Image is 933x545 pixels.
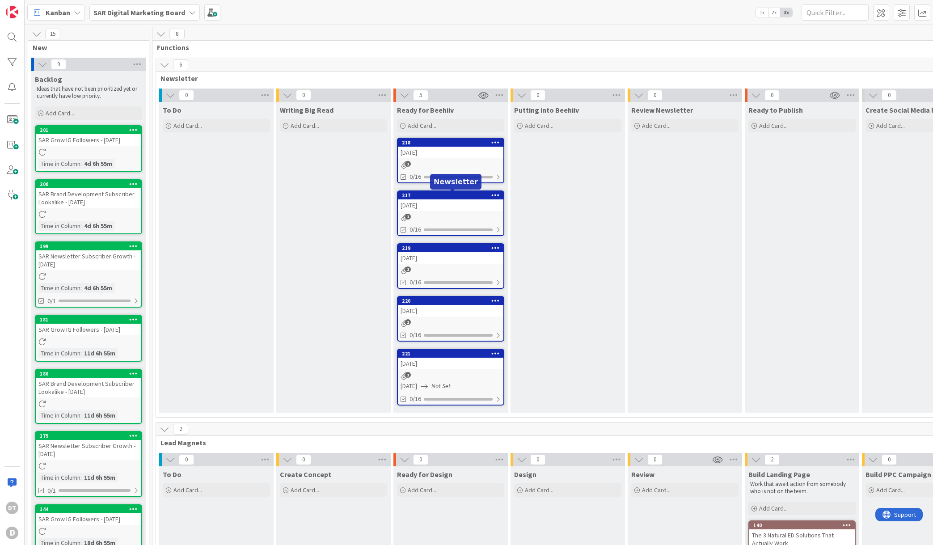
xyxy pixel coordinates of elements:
[6,527,18,539] div: D
[80,159,82,169] span: :
[280,106,334,114] span: Writing Big Read
[530,90,545,101] span: 0
[36,440,141,460] div: SAR Newsletter Subscriber Growth - [DATE]
[80,348,82,358] span: :
[280,470,331,479] span: Create Concept
[291,122,319,130] span: Add Card...
[398,139,503,147] div: 218
[36,432,141,460] div: 179SAR Newsletter Subscriber Growth - [DATE]
[36,378,141,397] div: SAR Brand Development Subscriber Lookalike - [DATE]
[405,214,411,220] span: 1
[80,473,82,482] span: :
[410,225,421,234] span: 0/16
[179,90,194,101] span: 0
[405,319,411,325] span: 1
[398,244,503,264] div: 219[DATE]
[163,106,182,114] span: To Do
[80,283,82,293] span: :
[397,470,452,479] span: Ready for Design
[410,278,421,287] span: 0/16
[882,454,897,465] span: 0
[82,348,118,358] div: 11d 6h 55m
[173,59,188,70] span: 6
[405,372,411,378] span: 1
[169,29,185,39] span: 8
[647,454,663,465] span: 0
[402,298,503,304] div: 220
[47,486,56,495] span: 0/1
[36,513,141,525] div: SAR Grow IG Followers - [DATE]
[36,180,141,188] div: 200
[748,106,803,114] span: Ready to Publish
[80,221,82,231] span: :
[36,370,141,397] div: 180SAR Brand Development Subscriber Lookalike - [DATE]
[38,159,80,169] div: Time in Column
[410,394,421,404] span: 0/16
[756,8,768,17] span: 1x
[36,505,141,525] div: 144SAR Grow IG Followers - [DATE]
[642,122,671,130] span: Add Card...
[642,486,671,494] span: Add Card...
[179,454,194,465] span: 0
[514,470,536,479] span: Design
[40,506,141,512] div: 144
[35,75,62,84] span: Backlog
[398,350,503,358] div: 221
[525,122,553,130] span: Add Card...
[36,370,141,378] div: 180
[82,221,114,231] div: 4d 6h 55m
[173,122,202,130] span: Add Card...
[36,134,141,146] div: SAR Grow IG Followers - [DATE]
[82,283,114,293] div: 4d 6h 55m
[45,29,60,39] span: 15
[40,433,141,439] div: 179
[36,324,141,335] div: SAR Grow IG Followers - [DATE]
[51,59,66,70] span: 9
[36,250,141,270] div: SAR Newsletter Subscriber Growth - [DATE]
[398,147,503,158] div: [DATE]
[398,191,503,199] div: 217
[82,473,118,482] div: 11d 6h 55m
[748,470,810,479] span: Build Landing Page
[398,350,503,369] div: 221[DATE]
[398,252,503,264] div: [DATE]
[47,296,56,306] span: 0/1
[46,7,70,18] span: Kanban
[82,410,118,420] div: 11d 6h 55m
[398,139,503,158] div: 218[DATE]
[38,221,80,231] div: Time in Column
[525,486,553,494] span: Add Card...
[876,486,905,494] span: Add Card...
[37,85,139,100] span: Ideas that have not been prioritized yet or currently have low priority.
[36,316,141,324] div: 181
[431,382,451,390] i: Not Set
[750,480,847,495] span: Work that await action from somebody who is not on the team.
[6,502,18,514] div: DT
[36,505,141,513] div: 144
[40,317,141,323] div: 181
[36,180,141,208] div: 200SAR Brand Development Subscriber Lookalike - [DATE]
[38,473,80,482] div: Time in Column
[401,381,417,391] span: [DATE]
[40,243,141,249] div: 199
[36,242,141,250] div: 199
[764,90,780,101] span: 0
[40,371,141,377] div: 180
[80,410,82,420] span: :
[398,358,503,369] div: [DATE]
[398,199,503,211] div: [DATE]
[753,522,855,528] div: 140
[36,242,141,270] div: 199SAR Newsletter Subscriber Growth - [DATE]
[398,297,503,317] div: 220[DATE]
[173,424,188,435] span: 2
[408,122,436,130] span: Add Card...
[402,139,503,146] div: 218
[33,43,138,52] span: New
[398,297,503,305] div: 220
[876,122,905,130] span: Add Card...
[291,486,319,494] span: Add Card...
[780,8,792,17] span: 3x
[405,161,411,167] span: 1
[408,486,436,494] span: Add Card...
[36,316,141,335] div: 181SAR Grow IG Followers - [DATE]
